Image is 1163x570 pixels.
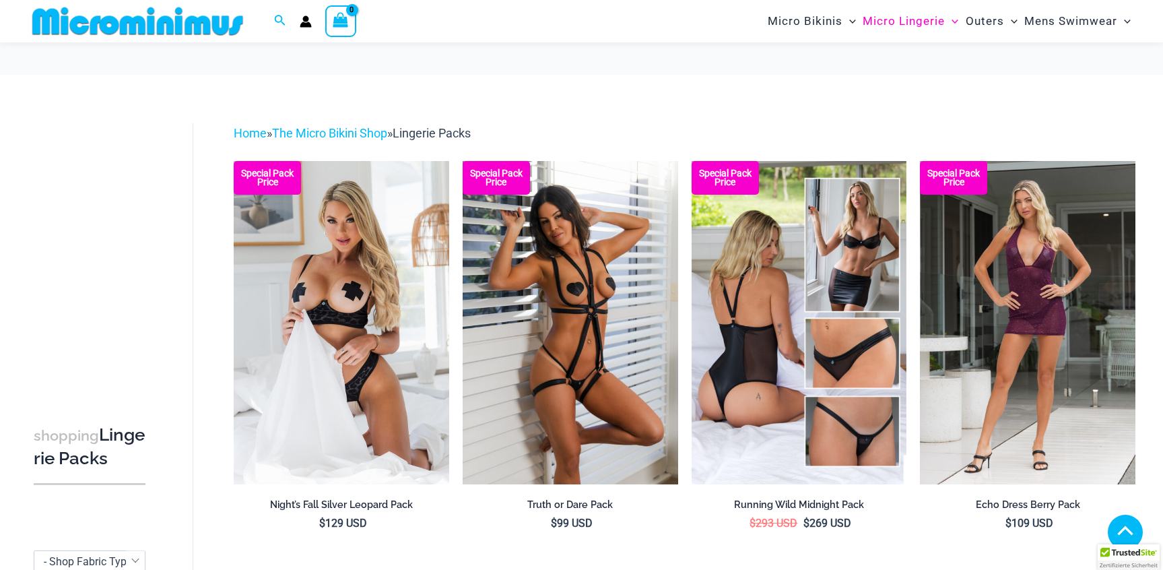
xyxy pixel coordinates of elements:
[393,126,471,140] span: Lingerie Packs
[300,15,312,28] a: Account icon link
[768,4,842,38] span: Micro Bikinis
[272,126,387,140] a: The Micro Bikini Shop
[319,517,325,530] span: $
[234,126,267,140] a: Home
[319,517,367,530] bdi: 129 USD
[803,517,851,530] bdi: 269 USD
[1021,4,1134,38] a: Mens SwimwearMenu ToggleMenu Toggle
[34,113,155,382] iframe: TrustedSite Certified
[34,424,145,470] h3: Lingerie Packs
[27,6,248,36] img: MM SHOP LOGO FLAT
[1098,544,1160,570] div: TrustedSite Certified
[762,2,1136,40] nav: Site Navigation
[234,169,301,187] b: Special Pack Price
[692,161,907,484] img: All Styles (1)
[325,5,356,36] a: View Shopping Cart, empty
[966,4,1004,38] span: Outers
[920,161,1135,484] a: Echo Berry 5671 Dress 682 Thong 02 Echo Berry 5671 Dress 682 Thong 05Echo Berry 5671 Dress 682 Th...
[692,499,907,511] h2: Running Wild Midnight Pack
[234,161,449,484] a: Nights Fall Silver Leopard 1036 Bra 6046 Thong 09v2 Nights Fall Silver Leopard 1036 Bra 6046 Thon...
[34,427,99,444] span: shopping
[463,499,678,516] a: Truth or Dare Pack
[463,169,530,187] b: Special Pack Price
[859,4,962,38] a: Micro LingerieMenu ToggleMenu Toggle
[463,499,678,511] h2: Truth or Dare Pack
[764,4,859,38] a: Micro BikinisMenu ToggleMenu Toggle
[234,499,449,516] a: Night’s Fall Silver Leopard Pack
[945,4,958,38] span: Menu Toggle
[1117,4,1131,38] span: Menu Toggle
[692,169,759,187] b: Special Pack Price
[692,161,907,484] a: All Styles (1) Running Wild Midnight 1052 Top 6512 Bottom 04Running Wild Midnight 1052 Top 6512 B...
[551,517,593,530] bdi: 99 USD
[920,499,1135,516] a: Echo Dress Berry Pack
[692,499,907,516] a: Running Wild Midnight Pack
[44,555,132,568] span: - Shop Fabric Type
[1005,517,1011,530] span: $
[920,499,1135,511] h2: Echo Dress Berry Pack
[551,517,557,530] span: $
[234,499,449,511] h2: Night’s Fall Silver Leopard Pack
[463,161,678,484] a: Truth or Dare Black 1905 Bodysuit 611 Micro 07 Truth or Dare Black 1905 Bodysuit 611 Micro 06Trut...
[750,517,797,530] bdi: 293 USD
[920,169,987,187] b: Special Pack Price
[1005,517,1053,530] bdi: 109 USD
[463,161,678,484] img: Truth or Dare Black 1905 Bodysuit 611 Micro 07
[920,161,1135,484] img: Echo Berry 5671 Dress 682 Thong 02
[274,13,286,30] a: Search icon link
[842,4,856,38] span: Menu Toggle
[863,4,945,38] span: Micro Lingerie
[1024,4,1117,38] span: Mens Swimwear
[234,126,471,140] span: » »
[234,161,449,484] img: Nights Fall Silver Leopard 1036 Bra 6046 Thong 09v2
[1004,4,1018,38] span: Menu Toggle
[750,517,756,530] span: $
[803,517,809,530] span: $
[962,4,1021,38] a: OutersMenu ToggleMenu Toggle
